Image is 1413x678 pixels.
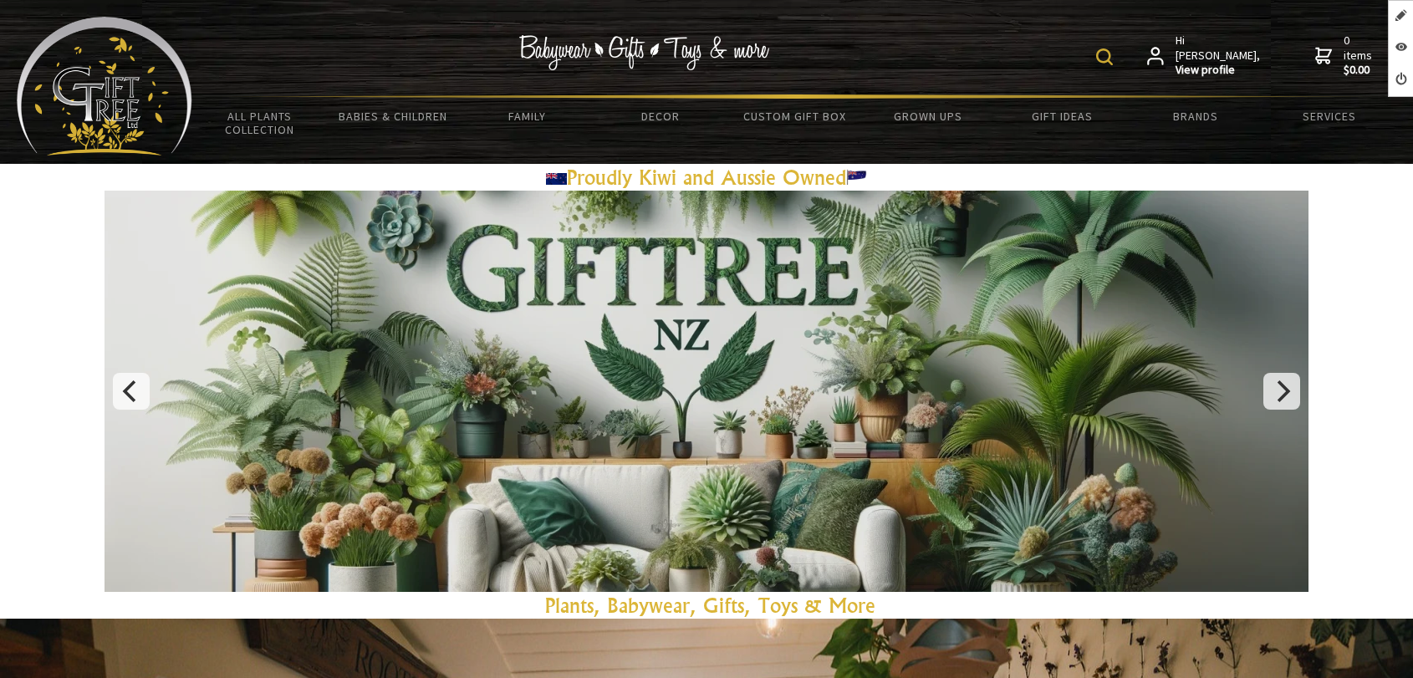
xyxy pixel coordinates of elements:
[995,99,1129,134] a: Gift Ideas
[1263,373,1300,410] button: Next
[519,35,770,70] img: Babywear - Gifts - Toys & more
[1129,99,1263,134] a: Brands
[113,373,150,410] button: Previous
[1344,33,1375,78] span: 0 items
[861,99,995,134] a: Grown Ups
[727,99,861,134] a: Custom Gift Box
[594,99,727,134] a: Decor
[1176,63,1262,78] strong: View profile
[326,99,460,134] a: Babies & Children
[1176,33,1262,78] span: Hi [PERSON_NAME],
[1147,33,1262,78] a: Hi [PERSON_NAME],View profile
[460,99,594,134] a: Family
[546,165,867,190] a: Proudly Kiwi and Aussie Owned
[1096,48,1113,65] img: product search
[545,593,865,618] a: Plants, Babywear, Gifts, Toys & Mor
[192,99,326,147] a: All Plants Collection
[1315,33,1375,78] a: 0 items$0.00
[1344,63,1375,78] strong: $0.00
[1263,99,1396,134] a: Services
[17,17,192,155] img: Babyware - Gifts - Toys and more...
